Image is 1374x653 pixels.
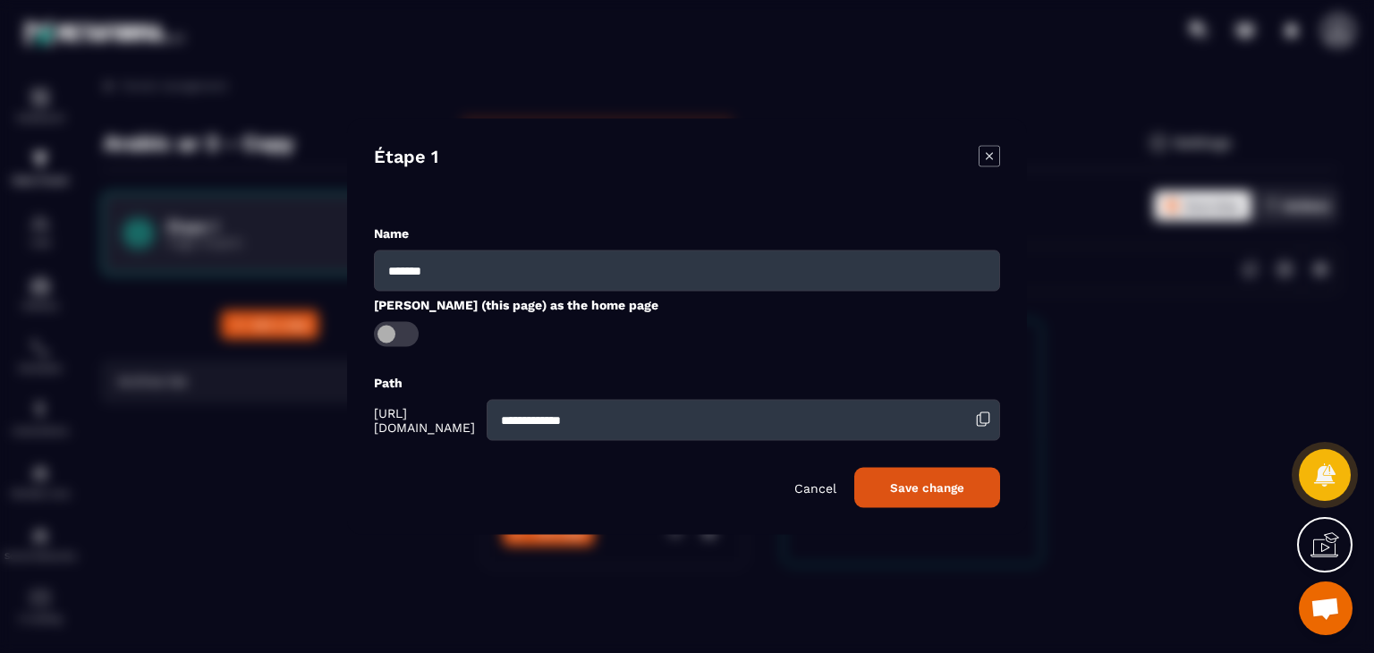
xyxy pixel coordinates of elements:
button: Save change [854,468,1000,508]
label: Path [374,376,403,390]
label: Name [374,226,409,241]
span: [URL][DOMAIN_NAME] [374,406,482,435]
h4: Étape 1 [374,146,438,171]
p: Cancel [794,480,836,495]
label: [PERSON_NAME] (this page) as the home page [374,298,658,312]
a: Open chat [1299,581,1353,635]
